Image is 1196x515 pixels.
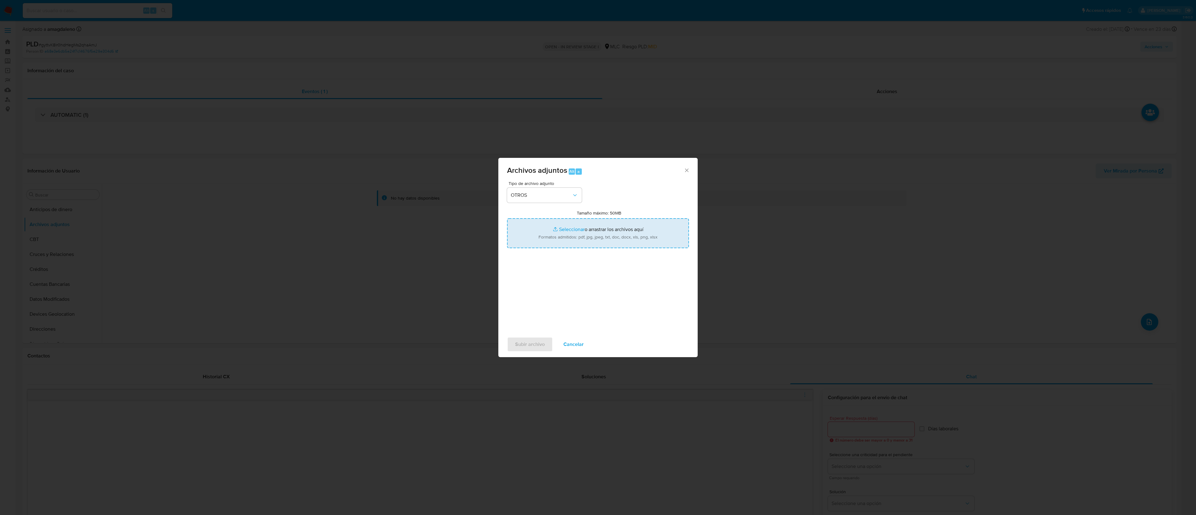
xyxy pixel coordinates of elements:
[507,188,582,203] button: OTROS
[577,210,621,216] label: Tamaño máximo: 50MB
[569,168,574,174] span: Alt
[511,192,572,198] span: OTROS
[684,167,689,173] button: Cerrar
[563,338,584,351] span: Cancelar
[507,165,567,176] span: Archivos adjuntos
[555,337,592,352] button: Cancelar
[509,181,583,186] span: Tipo de archivo adjunto
[577,168,580,174] span: a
